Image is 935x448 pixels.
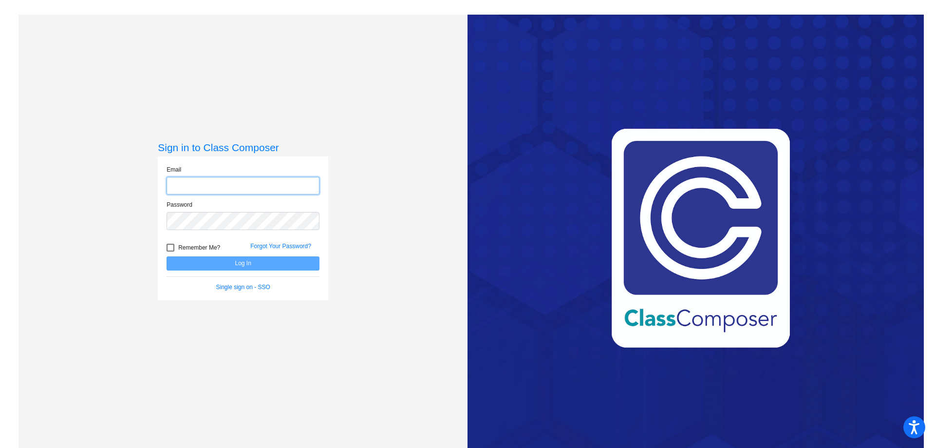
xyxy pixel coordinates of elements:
span: Remember Me? [178,242,220,253]
a: Single sign on - SSO [216,284,270,291]
button: Log In [167,256,319,271]
a: Forgot Your Password? [250,243,311,250]
label: Email [167,165,181,174]
label: Password [167,200,192,209]
h3: Sign in to Class Composer [158,141,328,154]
